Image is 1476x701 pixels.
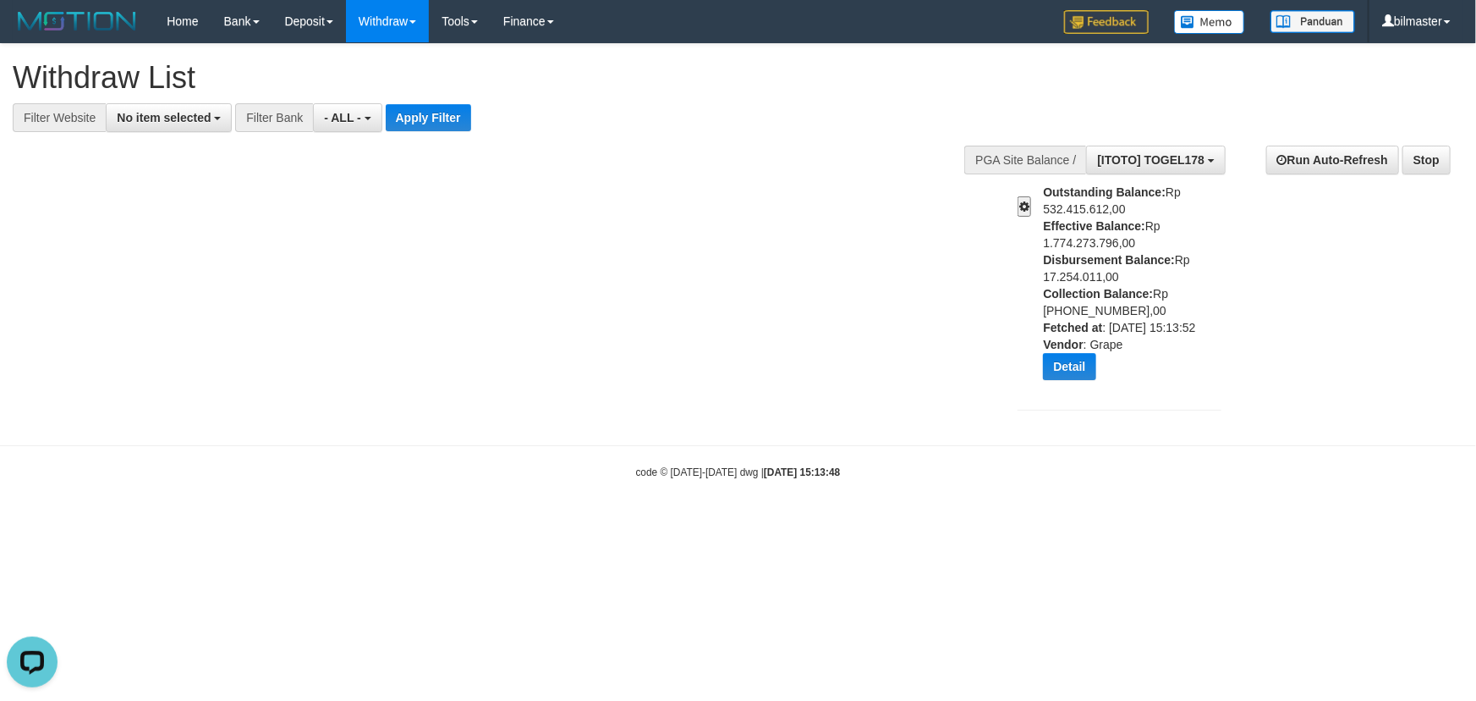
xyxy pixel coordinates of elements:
a: Stop [1402,146,1451,174]
b: Vendor [1043,338,1083,351]
button: - ALL - [313,103,381,132]
button: Apply Filter [386,104,471,131]
small: code © [DATE]-[DATE] dwg | [636,466,841,478]
button: [ITOTO] TOGEL178 [1086,146,1226,174]
b: Collection Balance: [1043,287,1153,301]
img: panduan.png [1270,10,1355,33]
span: [ITOTO] TOGEL178 [1097,153,1204,167]
button: Open LiveChat chat widget [7,7,58,58]
b: Disbursement Balance: [1043,253,1175,267]
img: Button%20Memo.svg [1174,10,1245,34]
b: Effective Balance: [1043,219,1145,233]
div: PGA Site Balance / [964,146,1086,174]
button: Detail [1043,353,1095,380]
img: MOTION_logo.png [13,8,141,34]
strong: [DATE] 15:13:48 [764,466,840,478]
a: Run Auto-Refresh [1266,146,1399,174]
div: Filter Website [13,103,106,132]
b: Outstanding Balance: [1043,185,1166,199]
div: Rp 532.415.612,00 Rp 1.774.273.796,00 Rp 17.254.011,00 Rp [PHONE_NUMBER],00 : [DATE] 15:13:52 : G... [1043,184,1234,393]
span: No item selected [117,111,211,124]
img: Feedback.jpg [1064,10,1149,34]
span: - ALL - [324,111,361,124]
h1: Withdraw List [13,61,967,95]
b: Fetched at [1043,321,1102,334]
button: No item selected [106,103,232,132]
div: Filter Bank [235,103,313,132]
